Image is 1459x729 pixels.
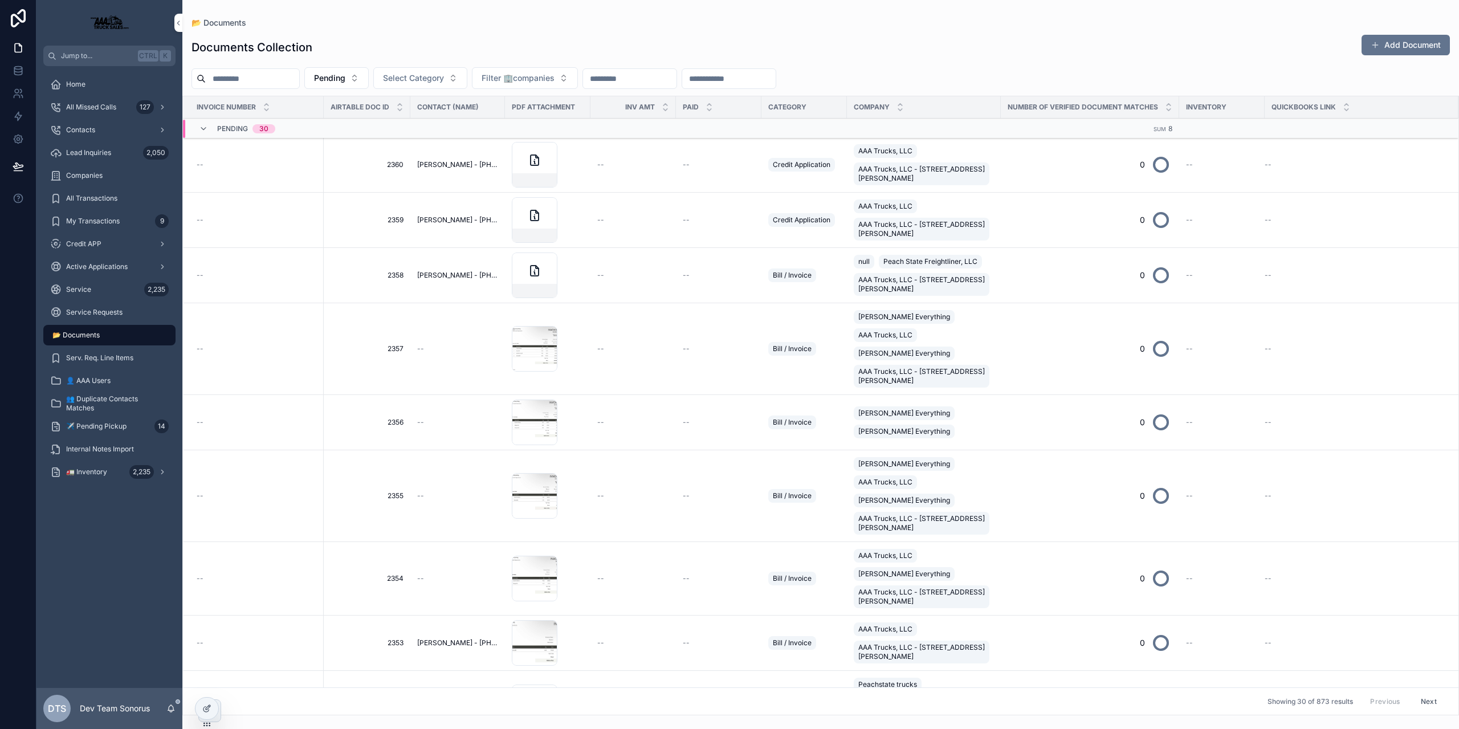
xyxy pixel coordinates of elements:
div: 0 [1140,209,1145,231]
span: -- [1186,491,1193,500]
span: Bill / Invoice [773,638,812,647]
span: [PERSON_NAME] - [PHONE_NUMBER] [417,215,498,225]
a: -- [1265,215,1445,225]
a: 👤 AAA Users [43,370,176,391]
a: -- [197,271,317,280]
a: -- [417,418,498,427]
span: -- [597,418,604,427]
a: [PERSON_NAME] - [PHONE_NUMBER] [417,271,498,280]
div: 0 [1140,153,1145,176]
a: -- [1186,574,1258,583]
div: 0 [1140,337,1145,360]
span: 8 [1168,124,1172,133]
a: -- [197,160,317,169]
a: -- [683,344,755,353]
span: ✈️ Pending Pickup [66,422,127,431]
a: -- [197,574,317,583]
div: 30 [259,124,268,133]
span: AAA Trucks, LLC [858,202,912,211]
div: 2,235 [144,283,169,296]
span: -- [1186,344,1193,353]
a: AAA Trucks, LLCAAA Trucks, LLC - [STREET_ADDRESS][PERSON_NAME] [854,197,994,243]
a: -- [683,638,755,647]
a: Contacts [43,120,176,140]
div: 0 [1140,567,1145,590]
span: Company [854,103,890,112]
a: -- [417,344,498,353]
span: AAA Trucks, LLC [858,146,912,156]
span: -- [197,638,203,647]
span: Credit Application [773,160,830,169]
div: 0 [1140,411,1145,434]
a: ✈️ Pending Pickup14 [43,416,176,437]
span: Filter 🏢companies [482,72,555,84]
a: 0 [1008,409,1172,436]
a: -- [1265,160,1445,169]
span: Home [66,80,85,89]
span: -- [1186,160,1193,169]
a: 0 [1008,629,1172,657]
span: Peachstate trucks [858,680,917,689]
a: -- [1186,491,1258,500]
span: Companies [66,171,103,180]
span: -- [683,491,690,500]
p: Dev Team Sonorus [80,703,150,714]
a: Credit Application [768,211,840,229]
span: AAA Trucks, LLC - [STREET_ADDRESS][PERSON_NAME] [858,514,985,532]
a: 0 [1008,151,1172,178]
span: Showing 30 of 873 results [1268,697,1353,706]
a: -- [597,638,669,647]
span: -- [1265,344,1271,353]
a: -- [597,215,669,225]
a: 2354 [331,574,404,583]
span: Bill / Invoice [773,491,812,500]
a: [PERSON_NAME] EverythingAAA Trucks, LLC[PERSON_NAME] EverythingAAA Trucks, LLC - [STREET_ADDRESS]... [854,455,994,537]
span: Active Applications [66,262,128,271]
span: -- [1265,215,1271,225]
a: -- [1265,638,1445,647]
span: -- [597,215,604,225]
div: 14 [154,420,169,433]
span: null [858,257,870,266]
a: Home [43,74,176,95]
h1: Documents Collection [191,39,312,55]
span: Ctrl [138,50,158,62]
div: 0 [1140,632,1145,654]
a: 2355 [331,491,404,500]
span: PDF attachment [512,103,575,112]
span: -- [597,271,604,280]
span: AAA Trucks, LLC - [STREET_ADDRESS][PERSON_NAME] [858,165,985,183]
span: AAA Trucks, LLC - [STREET_ADDRESS][PERSON_NAME] [858,367,985,385]
a: [PERSON_NAME] - [PHONE_NUMBER] [417,160,498,169]
span: -- [197,215,203,225]
button: Jump to...CtrlK [43,46,176,66]
span: Category [768,103,806,112]
a: 2356 [331,418,404,427]
div: 2,235 [129,465,154,479]
span: -- [683,574,690,583]
span: -- [1186,418,1193,427]
span: Service [66,285,91,294]
a: 🚛 Inventory2,235 [43,462,176,482]
span: -- [197,344,203,353]
span: Bill / Invoice [773,271,812,280]
span: Bill / Invoice [773,344,812,353]
a: -- [597,574,669,583]
span: 📂 Documents [191,17,246,28]
span: -- [683,271,690,280]
span: -- [197,418,203,427]
span: AAA Trucks, LLC - [STREET_ADDRESS][PERSON_NAME] [858,643,985,661]
a: -- [1186,160,1258,169]
a: 0 [1008,565,1172,592]
span: -- [417,418,424,427]
span: Bill / Invoice [773,418,812,427]
span: Select Category [383,72,444,84]
a: Bill / Invoice [768,413,840,431]
a: Add Document [1362,35,1450,55]
span: Internal Notes Import [66,445,134,454]
a: 0 [1008,206,1172,234]
span: Inv Amt [625,103,655,112]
